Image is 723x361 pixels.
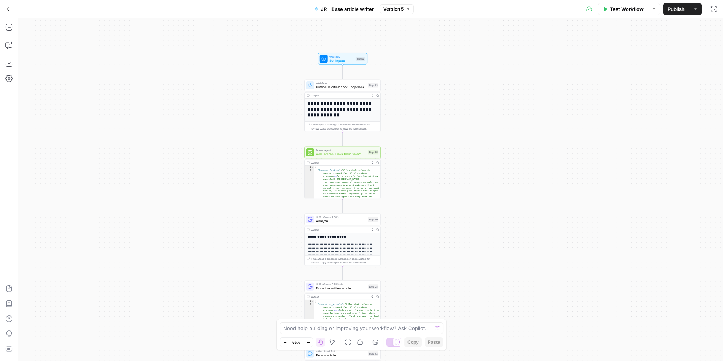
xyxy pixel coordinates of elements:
span: Add Internal Links from Knowledge Base [316,151,366,156]
g: Edge from start to step_23 [342,65,343,79]
span: Analyze [316,219,366,223]
button: Copy [404,337,422,347]
div: Step 23 [368,83,378,88]
div: Step 25 [368,150,378,155]
div: Output [311,295,367,298]
div: Output [311,161,367,164]
button: Version 5 [380,4,414,14]
div: Inputs [356,57,365,61]
div: Step 22 [368,351,378,356]
g: Edge from step_23 to step_25 [342,132,343,146]
div: Output [311,93,367,97]
span: Outline to article fork - depends [316,85,366,90]
span: LLM · Gemini 2.5 Flash [316,282,366,286]
span: Publish [668,5,685,13]
button: Paste [425,337,443,347]
span: Return article [316,353,366,358]
span: LLM · Gemini 2.5 Pro [316,215,366,219]
g: Edge from step_20 to step_21 [342,266,343,280]
div: LLM · Gemini 2.5 FlashExtract rewritten articleStep 21Output{ "rewritten_article":"# Mon chat ref... [304,281,381,333]
span: JR - Base article writer [321,5,374,13]
div: Step 21 [368,284,378,289]
span: Copy the output [320,261,339,264]
span: Test Workflow [610,5,644,13]
div: 1 [305,300,314,303]
button: Test Workflow [598,3,648,15]
div: This output is too large & has been abbreviated for review. to view the full content. [311,122,378,130]
span: Extract rewritten article [316,286,366,291]
span: Power Agent [316,148,366,152]
div: 1 [305,166,314,169]
span: Workflow [316,81,366,85]
div: WorkflowSet InputsInputs [304,53,381,64]
div: Power AgentAdd Internal Links from Knowledge BaseStep 25Output{ "Updated Article":"# Mon chat ref... [304,147,381,199]
span: 65% [292,339,300,345]
span: Toggle code folding, rows 1 through 3 [311,300,314,303]
g: Edge from step_25 to step_20 [342,199,343,213]
span: Paste [428,339,440,346]
button: JR - Base article writer [310,3,378,15]
div: Output [311,228,367,231]
div: Step 20 [368,217,378,222]
span: Version 5 [383,6,404,12]
button: Publish [663,3,689,15]
span: Workflow [329,55,354,58]
div: This output is too large & has been abbreviated for review. to view the full content. [311,257,378,265]
span: Toggle code folding, rows 1 through 3 [311,166,314,169]
span: Set Inputs [329,58,354,63]
span: Copy the output [320,127,339,130]
span: Copy [407,339,419,346]
span: Write Liquid Text [316,349,366,353]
